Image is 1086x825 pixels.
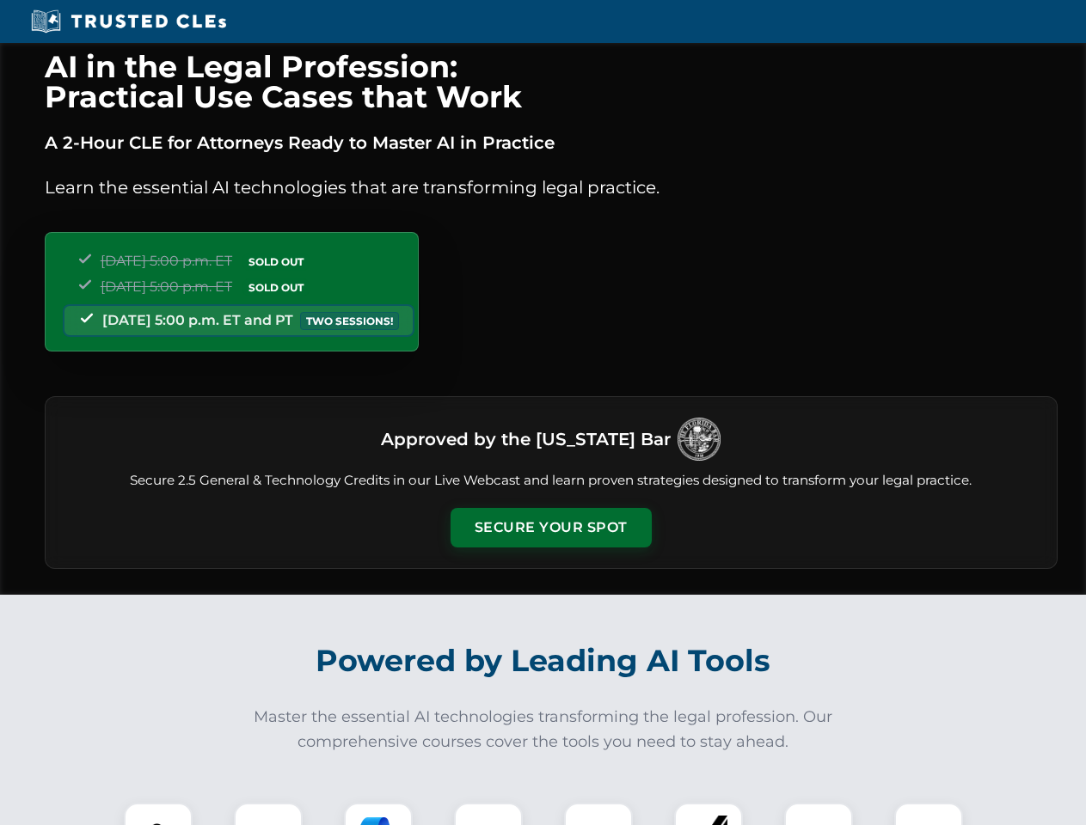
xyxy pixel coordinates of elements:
p: Secure 2.5 General & Technology Credits in our Live Webcast and learn proven strategies designed ... [66,471,1036,491]
h2: Powered by Leading AI Tools [67,631,1020,691]
button: Secure Your Spot [451,508,652,547]
img: Logo [678,418,721,461]
p: Learn the essential AI technologies that are transforming legal practice. [45,174,1058,201]
span: [DATE] 5:00 p.m. ET [101,278,232,295]
h1: AI in the Legal Profession: Practical Use Cases that Work [45,52,1058,112]
h3: Approved by the [US_STATE] Bar [381,424,671,455]
img: Trusted CLEs [26,9,231,34]
p: A 2-Hour CLE for Attorneys Ready to Master AI in Practice [45,129,1058,156]
p: Master the essential AI technologies transforming the legal profession. Our comprehensive courses... [242,705,844,755]
span: SOLD OUT [242,278,310,296]
span: SOLD OUT [242,253,310,271]
span: [DATE] 5:00 p.m. ET [101,253,232,269]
